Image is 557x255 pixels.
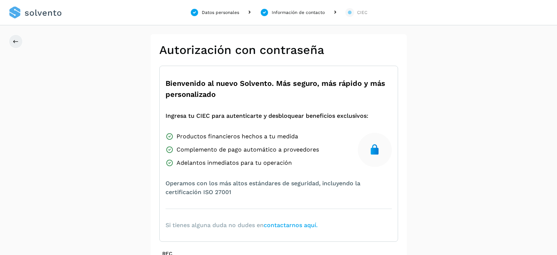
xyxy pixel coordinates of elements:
span: Si tienes alguna duda no dudes en [166,221,318,230]
img: secure [369,144,380,156]
h2: Autorización con contraseña [159,43,398,57]
span: Productos financieros hechos a tu medida [177,132,298,141]
span: Bienvenido al nuevo Solvento. Más seguro, más rápido y más personalizado [166,78,392,100]
span: Complemento de pago automático a proveedores [177,145,319,154]
span: Operamos con los más altos estándares de seguridad, incluyendo la certificación ISO 27001 [166,179,392,197]
div: Datos personales [202,9,239,16]
div: Información de contacto [272,9,325,16]
a: contactarnos aquí. [264,222,318,229]
div: CIEC [357,9,367,16]
span: Ingresa tu CIEC para autenticarte y desbloquear beneficios exclusivos: [166,112,368,120]
span: Adelantos inmediatos para tu operación [177,159,292,167]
